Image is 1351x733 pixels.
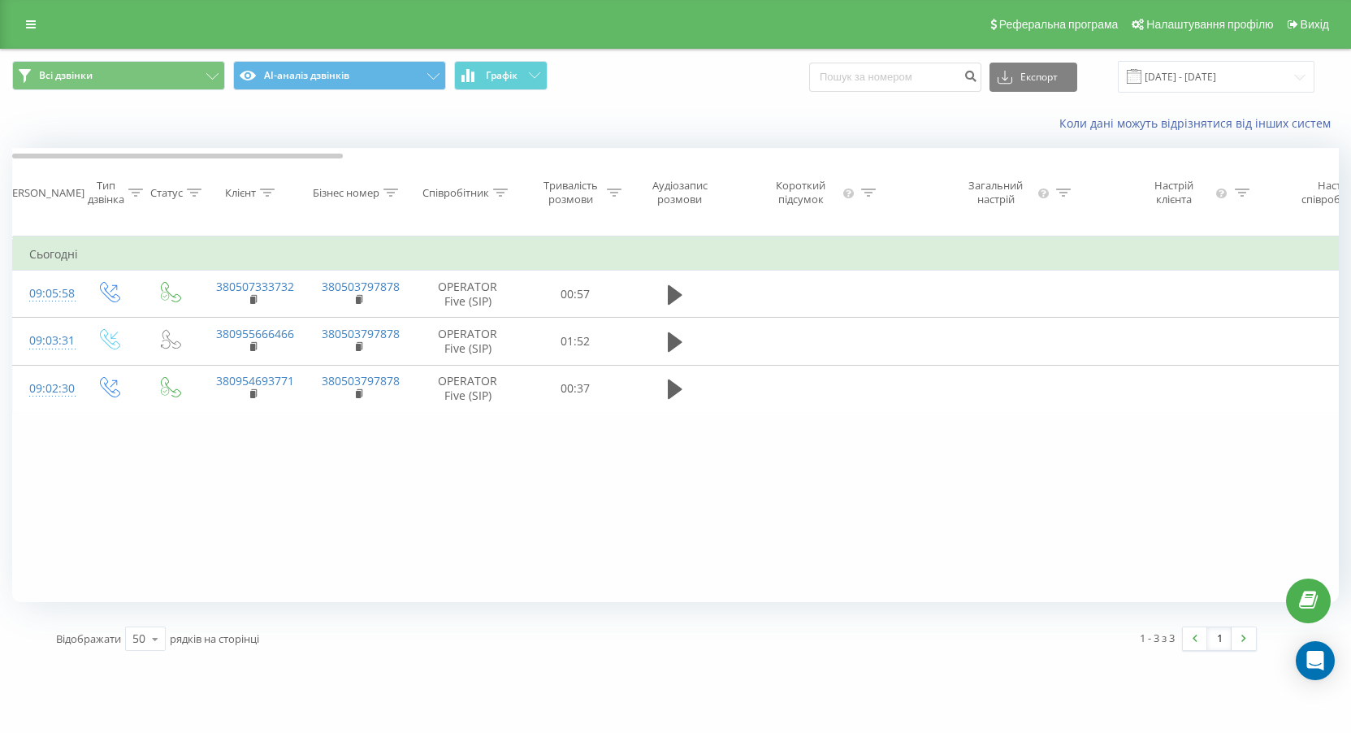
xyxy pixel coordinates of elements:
div: Тип дзвінка [88,179,124,206]
td: OPERATOR Five (SIP) [411,365,525,412]
a: 380503797878 [322,326,400,341]
span: Налаштування профілю [1146,18,1273,31]
a: 380954693771 [216,373,294,388]
div: Настрій клієнта [1136,179,1211,206]
button: Графік [454,61,548,90]
td: 00:37 [525,365,626,412]
button: Експорт [989,63,1077,92]
a: 380503797878 [322,279,400,294]
div: 50 [132,631,145,647]
span: Реферальна програма [999,18,1119,31]
span: Графік [486,70,517,81]
div: Open Intercom Messenger [1296,641,1335,680]
span: Відображати [56,631,121,646]
div: Загальний настрій [957,179,1035,206]
span: Всі дзвінки [39,69,93,82]
button: Всі дзвінки [12,61,225,90]
input: Пошук за номером [809,63,981,92]
div: Аудіозапис розмови [640,179,719,206]
a: 380507333732 [216,279,294,294]
span: рядків на сторінці [170,631,259,646]
div: Тривалість розмови [539,179,603,206]
div: Співробітник [422,186,489,200]
td: OPERATOR Five (SIP) [411,318,525,365]
div: Бізнес номер [313,186,379,200]
a: Коли дані можуть відрізнятися вiд інших систем [1059,115,1339,131]
a: 380503797878 [322,373,400,388]
div: 09:03:31 [29,325,62,357]
a: 1 [1207,627,1232,650]
td: 01:52 [525,318,626,365]
button: AI-аналіз дзвінків [233,61,446,90]
div: Клієнт [225,186,256,200]
span: Вихід [1301,18,1329,31]
div: Статус [150,186,183,200]
div: [PERSON_NAME] [2,186,84,200]
td: OPERATOR Five (SIP) [411,271,525,318]
div: 1 - 3 з 3 [1140,630,1175,646]
div: Короткий підсумок [762,179,840,206]
div: 09:05:58 [29,278,62,310]
div: 09:02:30 [29,373,62,405]
a: 380955666466 [216,326,294,341]
td: 00:57 [525,271,626,318]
